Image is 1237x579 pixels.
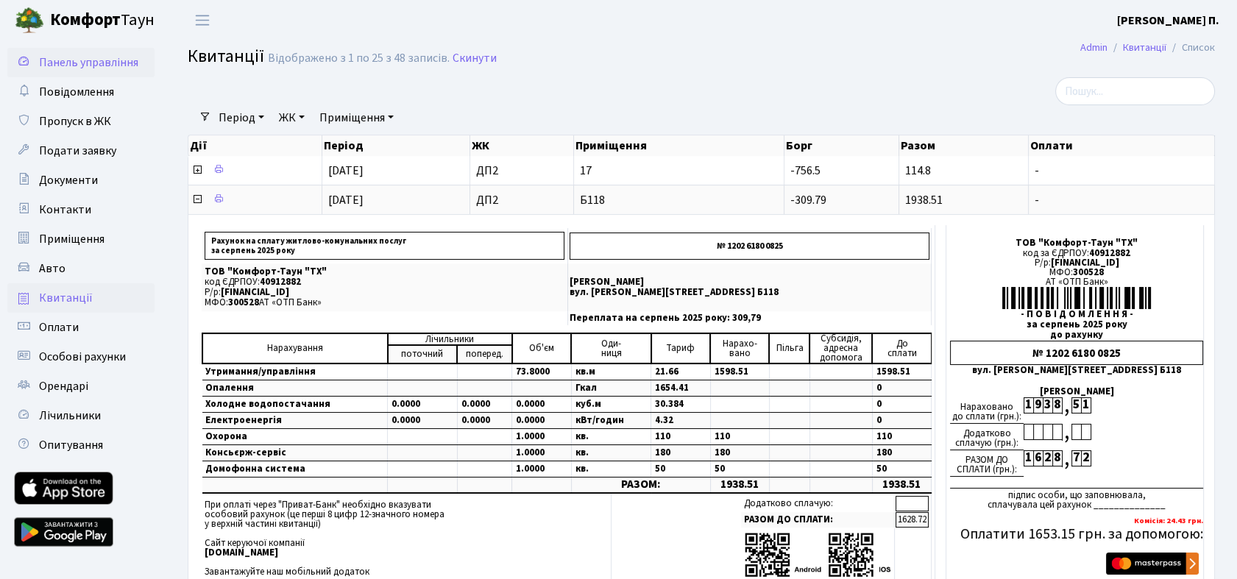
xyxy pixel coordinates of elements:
[580,194,779,206] span: Б118
[950,310,1203,319] div: - П О В І Д О М Л Е Н Н Я -
[580,165,779,177] span: 17
[205,267,564,277] p: ТОВ "Комфорт-Таун "ТХ"
[268,51,450,65] div: Відображено з 1 по 25 з 48 записів.
[571,333,651,363] td: Оди- ниця
[39,143,116,159] span: Подати заявку
[710,477,769,493] td: 1938.51
[260,275,301,288] span: 40912882
[512,397,571,413] td: 0.0000
[571,397,651,413] td: куб.м
[202,333,388,363] td: Нарахування
[872,429,931,445] td: 110
[1081,397,1091,413] div: 1
[651,413,710,429] td: 4.32
[313,105,400,130] a: Приміщення
[872,380,931,397] td: 0
[184,8,221,32] button: Переключити навігацію
[950,277,1203,287] div: АТ «ОТП Банк»
[950,366,1203,375] div: вул. [PERSON_NAME][STREET_ADDRESS] Б118
[39,319,79,335] span: Оплати
[1033,450,1043,466] div: 6
[7,136,155,166] a: Подати заявку
[1033,397,1043,413] div: 9
[388,397,457,413] td: 0.0000
[570,277,929,287] p: [PERSON_NAME]
[710,333,769,363] td: Нарахо- вано
[7,313,155,342] a: Оплати
[1123,40,1166,55] a: Квитанції
[202,429,388,445] td: Охорона
[39,202,91,218] span: Контакти
[905,163,931,179] span: 114.8
[205,288,564,297] p: Р/р:
[1035,165,1208,177] span: -
[651,461,710,477] td: 50
[512,461,571,477] td: 1.0000
[710,461,769,477] td: 50
[571,380,651,397] td: Гкал
[39,54,138,71] span: Панель управління
[39,408,101,424] span: Лічильники
[39,437,103,453] span: Опитування
[571,477,710,493] td: РАЗОМ:
[1055,77,1215,105] input: Пошук...
[1062,450,1071,467] div: ,
[1073,266,1104,279] span: 300528
[202,363,388,380] td: Утримання/управління
[1071,397,1081,413] div: 5
[899,135,1029,156] th: Разом
[7,254,155,283] a: Авто
[651,429,710,445] td: 110
[1117,13,1219,29] b: [PERSON_NAME] П.
[1052,450,1062,466] div: 8
[388,345,457,363] td: поточний
[570,232,929,260] p: № 1202 6180 0825
[388,333,512,345] td: Лічильники
[512,333,571,363] td: Об'єм
[872,445,931,461] td: 180
[790,192,826,208] span: -309.79
[39,84,114,100] span: Повідомлення
[1071,450,1081,466] div: 7
[741,512,895,528] td: РАЗОМ ДО СПЛАТИ:
[1029,135,1215,156] th: Оплати
[950,488,1203,510] div: підпис особи, що заповнювала, сплачувала цей рахунок ______________
[950,258,1203,268] div: Р/р:
[950,424,1024,450] div: Додатково сплачую (грн.):
[950,341,1203,365] div: № 1202 6180 0825
[512,429,571,445] td: 1.0000
[710,429,769,445] td: 110
[7,430,155,460] a: Опитування
[1089,246,1130,260] span: 40912882
[7,77,155,107] a: Повідомлення
[457,413,512,429] td: 0.0000
[202,461,388,477] td: Домофонна система
[950,268,1203,277] div: МФО:
[950,330,1203,340] div: до рахунку
[205,546,278,559] b: [DOMAIN_NAME]
[7,342,155,372] a: Особові рахунки
[221,285,289,299] span: [FINANCIAL_ID]
[571,445,651,461] td: кв.
[710,445,769,461] td: 180
[950,238,1203,248] div: ТОВ "Комфорт-Таун "ТХ"
[457,397,512,413] td: 0.0000
[7,195,155,224] a: Контакти
[7,48,155,77] a: Панель управління
[741,496,895,511] td: Додатково сплачую:
[571,461,651,477] td: кв.
[7,166,155,195] a: Документи
[188,135,322,156] th: Дії
[7,283,155,313] a: Квитанції
[1106,553,1199,575] img: Masterpass
[950,387,1203,397] div: [PERSON_NAME]
[39,113,111,129] span: Пропуск в ЖК
[872,477,931,493] td: 1938.51
[476,165,567,177] span: ДП2
[784,135,899,156] th: Борг
[39,172,98,188] span: Документи
[202,380,388,397] td: Опалення
[1134,515,1203,526] b: Комісія: 24.43 грн.
[202,445,388,461] td: Консьєрж-сервіс
[570,313,929,323] p: Переплата на серпень 2025 року: 309,79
